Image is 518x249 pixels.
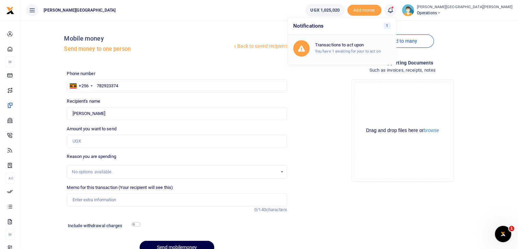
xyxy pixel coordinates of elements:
small: You have 1 awaiting for your to act on [315,49,381,54]
div: Uganda: +256 [67,80,94,92]
li: Toup your wallet [347,5,381,16]
input: Enter phone number [67,79,287,92]
h4: Such as invoices, receipts, notes [293,67,513,74]
label: Phone number [67,70,95,77]
a: UGX 1,025,020 [305,4,344,16]
div: Drag and drop files here or [355,127,451,134]
h6: Notifications [288,17,396,35]
span: Add money [347,5,381,16]
a: Transactions to act upon You have 1 awaiting for your to act on [288,35,396,62]
div: No options available. [72,169,277,175]
li: Wallet ballance [302,4,347,16]
input: MTN & Airtel numbers are validated [67,107,287,120]
a: Send to many [371,34,434,48]
a: logo-small logo-large logo-large [6,8,14,13]
span: characters [266,207,287,212]
button: browse [424,128,439,133]
li: M [5,229,15,240]
h4: Mobile money [64,35,232,42]
span: [PERSON_NAME][GEOGRAPHIC_DATA] [41,7,118,13]
iframe: Intercom live chat [495,226,511,242]
h6: Include withdrawal charges [68,223,137,229]
label: Amount you want to send [67,126,116,132]
span: Operations [417,10,513,16]
div: File Uploader [351,79,454,182]
span: 1 [509,226,514,231]
label: Reason you are spending [67,153,116,160]
span: UGX 1,025,020 [310,7,339,14]
a: Back to saved recipients [232,40,290,53]
li: M [5,56,15,68]
h5: Send money to one person [64,46,232,53]
label: Recipient's name [67,98,100,105]
img: logo-small [6,6,14,15]
a: Add money [347,7,381,12]
a: profile-user [PERSON_NAME][GEOGRAPHIC_DATA][PERSON_NAME] Operations [402,4,513,16]
h4: Add supporting Documents [293,59,513,67]
span: 1 [383,23,391,29]
img: profile-user [402,4,414,16]
span: 0/140 [254,207,266,212]
input: UGX [67,135,287,148]
h6: Transactions to act upon [315,42,391,48]
li: Ac [5,173,15,184]
label: Memo for this transaction (Your recipient will see this) [67,184,173,191]
div: +256 [79,83,88,89]
input: Enter extra information [67,193,287,206]
small: [PERSON_NAME][GEOGRAPHIC_DATA][PERSON_NAME] [417,4,513,10]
